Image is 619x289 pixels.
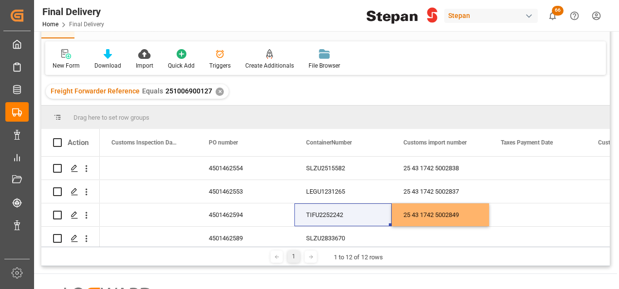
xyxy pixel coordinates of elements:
div: Final Delivery [42,4,104,19]
div: Press SPACE to select this row. [41,203,100,227]
div: 1 to 12 of 12 rows [334,253,383,262]
span: 66 [552,6,564,16]
span: Freight Forwarder Reference [51,87,140,95]
div: 1 [288,251,300,263]
img: Stepan_Company_logo.svg.png_1713531530.png [366,7,437,24]
div: New Form [53,61,80,70]
div: 25 43 1742 5002849 [392,203,489,226]
div: 4501462554 [197,157,294,180]
span: Equals [142,87,163,95]
span: Customs Inspection Date [111,139,177,146]
div: SLZU2833670 [294,227,392,250]
span: ContainerNumber [306,139,352,146]
div: Press SPACE to select this row. [41,227,100,250]
div: Press SPACE to select this row. [41,180,100,203]
div: 4501462594 [197,203,294,226]
div: File Browser [309,61,340,70]
span: Drag here to set row groups [73,114,149,121]
a: Home [42,21,58,28]
button: show 66 new notifications [542,5,564,27]
div: LEGU1231265 [294,180,392,203]
div: Import [136,61,153,70]
div: Action [68,138,89,147]
span: Customs import number [403,139,467,146]
div: Quick Add [168,61,195,70]
div: Press SPACE to select this row. [41,157,100,180]
div: Create Additionals [245,61,294,70]
span: 251006900127 [165,87,212,95]
div: 4501462589 [197,227,294,250]
div: ✕ [216,88,224,96]
span: Taxes Payment Date [501,139,553,146]
button: Help Center [564,5,585,27]
div: SLZU2515582 [294,157,392,180]
div: Triggers [209,61,231,70]
span: PO number [209,139,238,146]
div: 25 43 1742 5002837 [392,180,489,203]
div: Download [94,61,121,70]
div: 4501462553 [197,180,294,203]
button: Stepan [444,6,542,25]
div: TIFU2252242 [294,203,392,226]
div: 25 43 1742 5002838 [392,157,489,180]
div: Stepan [444,9,538,23]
